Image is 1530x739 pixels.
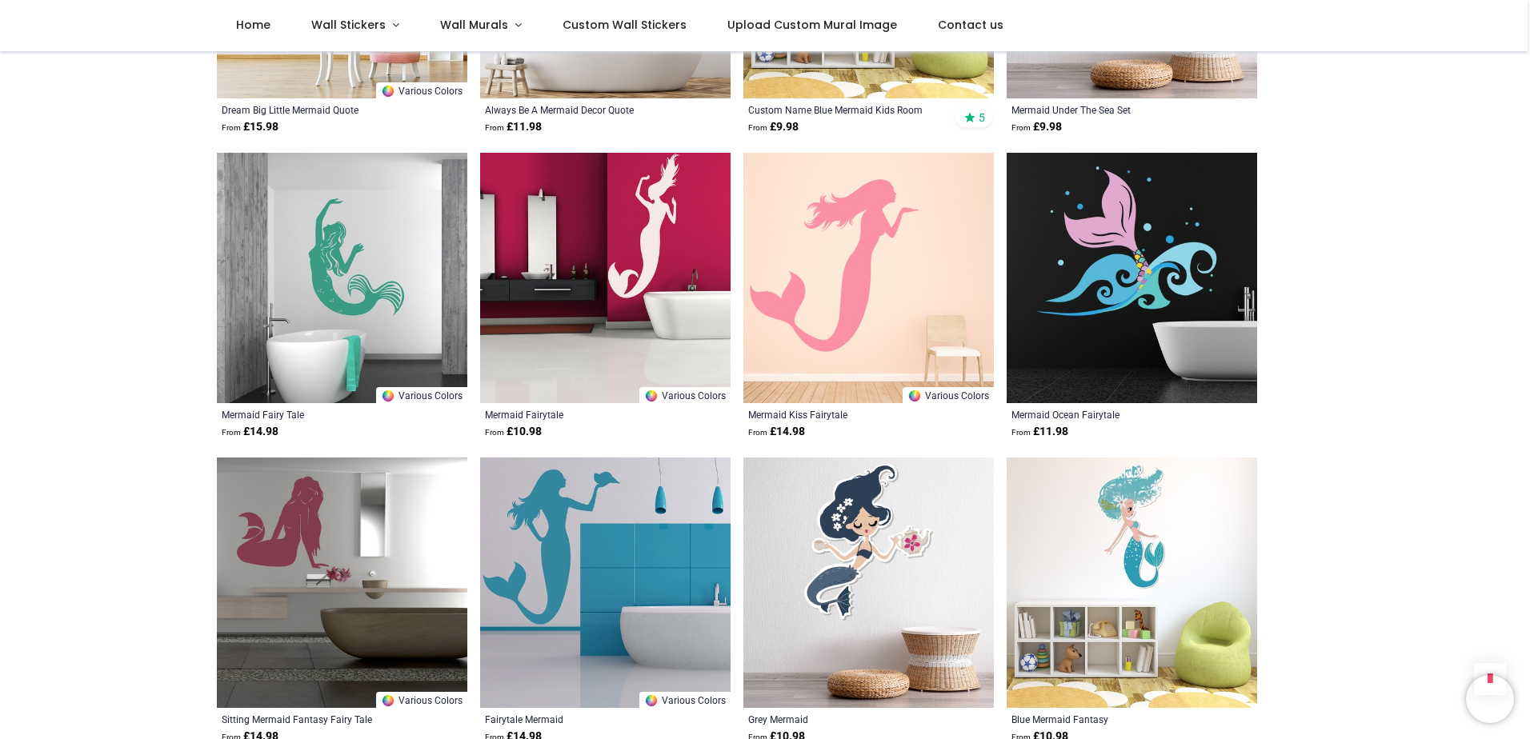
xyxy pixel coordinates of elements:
span: From [222,123,241,132]
span: From [1011,428,1031,437]
a: Various Colors [376,82,467,98]
strong: £ 14.98 [748,424,805,440]
img: Fairytale Mermaid Wall Sticker - Mod1 [480,457,731,708]
span: From [222,428,241,437]
a: Mermaid Under The Sea Set [1011,103,1204,116]
a: Grey Mermaid [748,713,941,725]
img: Color Wheel [644,693,659,708]
span: From [1011,123,1031,132]
a: Various Colors [376,387,467,403]
span: Upload Custom Mural Image [727,17,897,33]
img: Mermaid Fairytale Wall Sticker [480,153,731,403]
a: Dream Big Little Mermaid Quote [222,103,415,116]
strong: £ 15.98 [222,119,278,135]
img: Blue Mermaid Fantasy Wall Sticker [1007,457,1257,708]
a: Always Be A Mermaid Decor Quote [485,103,678,116]
span: From [748,123,767,132]
img: Color Wheel [644,389,659,403]
a: Custom Name Blue Mermaid Kids Room [748,103,941,116]
span: From [485,428,504,437]
span: From [485,123,504,132]
strong: £ 9.98 [748,119,799,135]
a: Various Colors [639,387,731,403]
strong: £ 9.98 [1011,119,1062,135]
strong: £ 11.98 [485,119,542,135]
img: Color Wheel [907,389,922,403]
a: Mermaid Ocean Fairytale [1011,408,1204,421]
img: Grey Mermaid Wall Sticker [743,457,994,708]
iframe: Brevo live chat [1466,675,1514,723]
img: Color Wheel [381,693,395,708]
span: Custom Wall Stickers [563,17,687,33]
span: Contact us [938,17,1003,33]
strong: £ 11.98 [1011,424,1068,440]
img: Mermaid Ocean Fairytale Wall Sticker [1007,153,1257,403]
span: Wall Stickers [311,17,386,33]
strong: £ 10.98 [485,424,542,440]
a: Various Colors [376,692,467,708]
span: 5 [979,110,985,125]
span: Wall Murals [440,17,508,33]
img: Mermaid Kiss Fairytale Wall Sticker [743,153,994,403]
img: Color Wheel [381,84,395,98]
img: Color Wheel [381,389,395,403]
a: Sitting Mermaid Fantasy Fairy Tale [222,713,415,725]
a: Mermaid Fairy Tale [222,408,415,421]
a: Various Colors [639,692,731,708]
a: Mermaid Kiss Fairytale [748,408,941,421]
a: Various Colors [903,387,994,403]
strong: £ 14.98 [222,424,278,440]
img: Mermaid Fairy Tale Wall Sticker - Mod6 [217,153,467,403]
a: Blue Mermaid Fantasy [1011,713,1204,725]
span: From [748,428,767,437]
a: Fairytale Mermaid [485,713,678,725]
span: Home [236,17,270,33]
a: Mermaid Fairytale [485,408,678,421]
img: Sitting Mermaid Fantasy Fairy Tale Wall Sticker [217,457,467,708]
